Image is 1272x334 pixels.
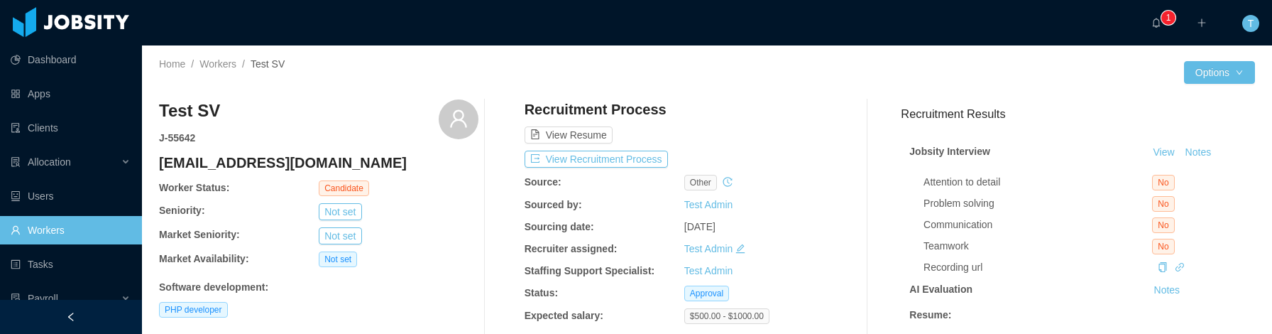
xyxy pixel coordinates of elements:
[525,153,668,165] a: icon: exportView Recruitment Process
[1248,15,1254,32] span: T
[159,253,249,264] b: Market Availability:
[525,151,668,168] button: icon: exportView Recruitment Process
[1152,217,1174,233] span: No
[525,199,582,210] b: Sourced by:
[525,129,613,141] a: icon: file-textView Resume
[11,157,21,167] i: icon: solution
[684,221,715,232] span: [DATE]
[1166,11,1171,25] p: 1
[1184,61,1255,84] button: Optionsicon: down
[923,196,1152,211] div: Problem solving
[319,181,369,196] span: Candidate
[449,109,468,129] i: icon: user
[28,293,58,304] span: Payroll
[1158,262,1168,272] i: icon: copy
[1175,262,1185,272] i: icon: link
[525,287,558,298] b: Status:
[525,310,603,321] b: Expected salary:
[1180,144,1217,161] button: Notes
[242,58,245,70] span: /
[1152,196,1174,212] span: No
[11,80,131,108] a: icon: appstoreApps
[11,182,131,210] a: icon: robotUsers
[251,58,285,70] span: Test SV
[319,203,361,220] button: Not set
[11,114,131,142] a: icon: auditClients
[159,58,185,70] a: Home
[923,260,1152,275] div: Recording url
[1158,260,1168,275] div: Copy
[684,308,769,324] span: $500.00 - $1000.00
[159,132,195,144] strong: J- 55642
[684,175,717,190] span: other
[525,265,655,276] b: Staffing Support Specialist:
[159,182,229,193] b: Worker Status:
[159,229,240,240] b: Market Seniority:
[159,205,205,216] b: Seniority:
[1148,146,1180,158] a: View
[723,177,733,187] i: icon: history
[1152,239,1174,254] span: No
[1197,18,1207,28] i: icon: plus
[684,243,733,254] a: Test Admin
[159,281,268,293] b: Software development :
[11,250,131,279] a: icon: profileTasks
[1148,282,1186,299] button: Notes
[199,58,236,70] a: Workers
[684,265,733,276] a: Test Admin
[525,176,561,188] b: Source:
[319,252,357,267] span: Not set
[159,302,228,318] span: PHP developer
[684,199,733,210] a: Test Admin
[1161,11,1175,25] sup: 1
[11,45,131,74] a: icon: pie-chartDashboard
[909,309,951,320] strong: Resume :
[923,217,1152,232] div: Communication
[159,99,220,122] h3: Test SV
[159,153,478,173] h4: [EMAIL_ADDRESS][DOMAIN_NAME]
[11,293,21,303] i: icon: file-protect
[909,284,972,295] strong: AI Evaluation
[923,239,1152,254] div: Teamwork
[11,216,131,244] a: icon: userWorkers
[525,243,618,254] b: Recruiter assigned:
[191,58,194,70] span: /
[909,146,990,157] strong: Jobsity Interview
[28,156,71,168] span: Allocation
[735,244,745,254] i: icon: edit
[923,175,1152,190] div: Attention to detail
[1151,18,1161,28] i: icon: bell
[901,105,1255,123] h3: Recruitment Results
[1152,175,1174,190] span: No
[684,286,729,301] span: Approval
[525,126,613,144] button: icon: file-textView Resume
[319,227,361,244] button: Not set
[1175,262,1185,273] a: icon: link
[525,221,594,232] b: Sourcing date:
